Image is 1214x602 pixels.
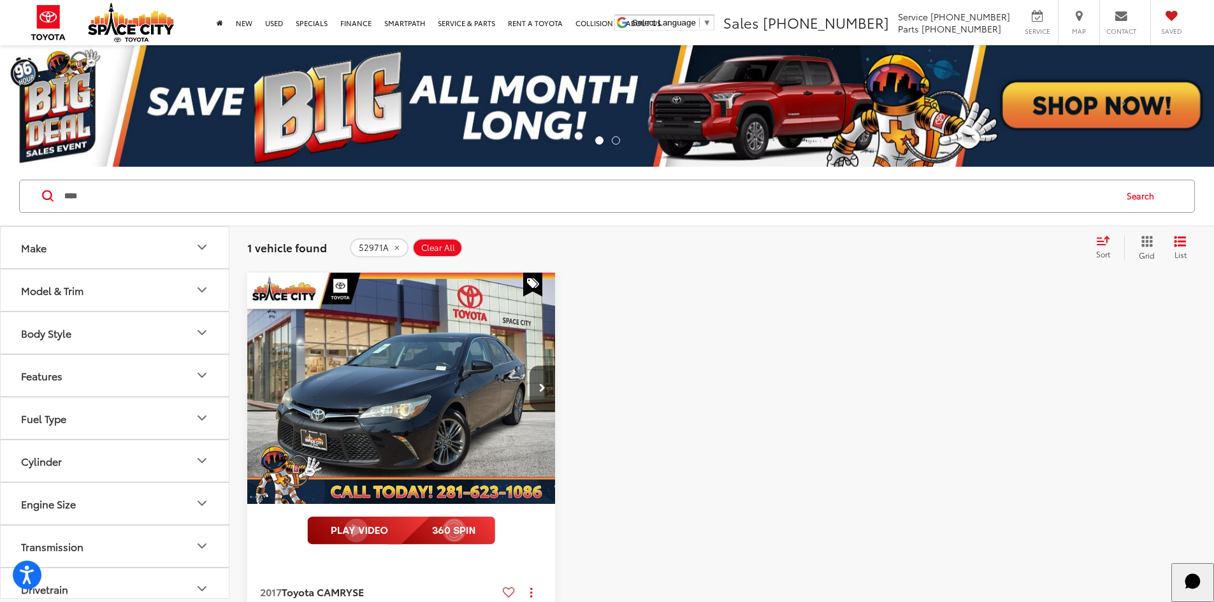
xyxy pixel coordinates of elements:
button: FeaturesFeatures [1,355,230,396]
button: Search [1115,180,1173,212]
a: Select Language​ [632,18,711,27]
div: Engine Size [194,496,210,511]
span: Contact [1106,27,1136,36]
button: List View [1164,235,1196,261]
span: Sort [1096,248,1110,259]
div: Model & Trim [194,282,210,297]
input: Search by Make, Model, or Keyword [63,181,1115,211]
div: Body Style [21,327,71,339]
div: Engine Size [21,498,76,510]
img: 2017 Toyota CAMRY SE [247,273,556,505]
button: Fuel TypeFuel Type [1,398,230,439]
button: Engine SizeEngine Size [1,483,230,524]
span: [PHONE_NUMBER] [763,12,889,32]
span: Sales [723,12,759,32]
span: 2017 [260,584,282,599]
div: Model & Trim [21,284,83,296]
span: Saved [1157,27,1185,36]
span: SE [352,584,364,599]
button: Select sort value [1090,235,1124,261]
button: Body StyleBody Style [1,312,230,354]
img: full motion video [307,517,495,545]
span: Grid [1139,250,1155,261]
div: Features [194,368,210,383]
button: Model & TrimModel & Trim [1,269,230,311]
span: Map [1065,27,1093,36]
span: Parts [898,22,919,35]
span: Clear All [421,243,455,253]
div: 2017 Toyota CAMRY SE 0 [247,273,556,504]
span: 52971A [359,243,389,253]
button: remove 52971A [350,238,408,257]
div: Drivetrain [21,583,68,595]
a: 2017 Toyota CAMRY SE2017 Toyota CAMRY SE2017 Toyota CAMRY SE2017 Toyota CAMRY SE [247,273,556,504]
div: Drivetrain [194,581,210,596]
span: Service [898,10,928,23]
div: Features [21,369,62,382]
span: Special [523,273,542,297]
div: Transmission [21,540,83,552]
button: Next image [530,366,555,410]
div: Make [21,241,47,254]
img: Space City Toyota [88,3,174,42]
div: Cylinder [194,453,210,468]
span: Service [1023,27,1051,36]
span: [PHONE_NUMBER] [930,10,1010,23]
div: Transmission [194,538,210,554]
div: Fuel Type [194,410,210,426]
span: 1 vehicle found [247,240,327,255]
span: List [1174,249,1187,260]
div: Body Style [194,325,210,340]
button: CylinderCylinder [1,440,230,482]
svg: Start Chat [1176,565,1210,598]
div: Fuel Type [21,412,66,424]
span: ​ [699,18,700,27]
button: TransmissionTransmission [1,526,230,567]
button: Grid View [1124,235,1164,261]
span: dropdown dots [530,587,532,598]
button: MakeMake [1,227,230,268]
a: 2017Toyota CAMRYSE [260,585,498,599]
span: Select Language [632,18,696,27]
span: [PHONE_NUMBER] [921,22,1001,35]
button: Clear All [412,238,463,257]
span: Toyota CAMRY [282,584,352,599]
div: Make [194,240,210,255]
span: ▼ [703,18,711,27]
div: Cylinder [21,455,62,467]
